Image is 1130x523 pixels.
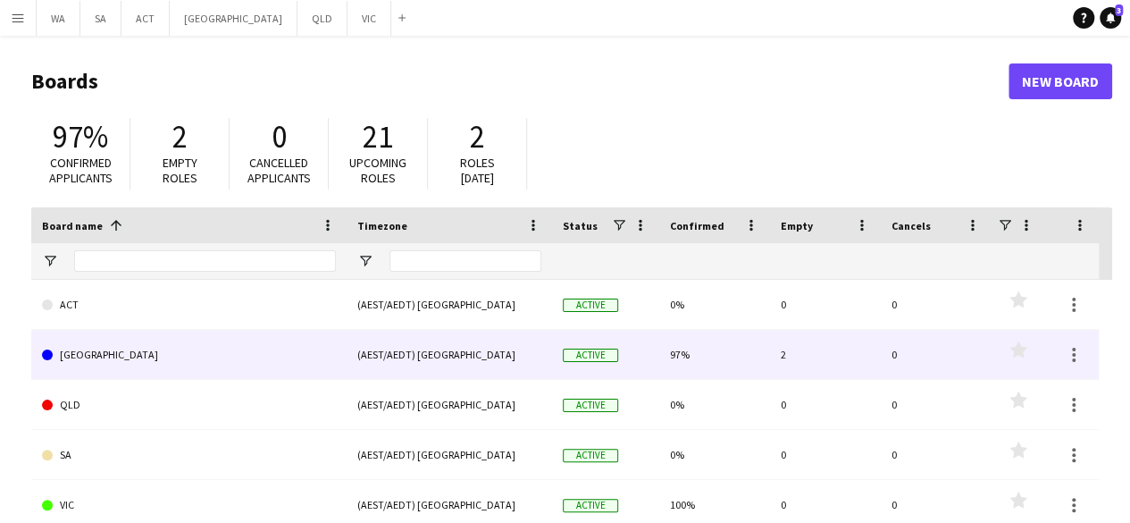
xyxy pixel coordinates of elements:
[42,380,336,430] a: QLD
[563,399,618,412] span: Active
[1100,7,1121,29] a: 3
[357,253,373,269] button: Open Filter Menu
[781,219,813,232] span: Empty
[53,117,108,156] span: 97%
[563,349,618,362] span: Active
[363,117,393,156] span: 21
[770,330,881,379] div: 2
[881,330,992,379] div: 0
[80,1,121,36] button: SA
[49,155,113,186] span: Confirmed applicants
[42,253,58,269] button: Open Filter Menu
[1115,4,1123,16] span: 3
[881,280,992,329] div: 0
[247,155,311,186] span: Cancelled applicants
[659,380,770,429] div: 0%
[297,1,347,36] button: QLD
[347,280,552,329] div: (AEST/AEDT) [GEOGRAPHIC_DATA]
[563,299,618,312] span: Active
[357,219,407,232] span: Timezone
[349,155,406,186] span: Upcoming roles
[347,1,391,36] button: VIC
[74,250,336,272] input: Board name Filter Input
[172,117,188,156] span: 2
[659,330,770,379] div: 97%
[563,449,618,462] span: Active
[42,430,336,480] a: SA
[770,380,881,429] div: 0
[881,430,992,479] div: 0
[659,280,770,329] div: 0%
[347,430,552,479] div: (AEST/AEDT) [GEOGRAPHIC_DATA]
[170,1,297,36] button: [GEOGRAPHIC_DATA]
[37,1,80,36] button: WA
[881,380,992,429] div: 0
[42,280,336,330] a: ACT
[389,250,541,272] input: Timezone Filter Input
[891,219,931,232] span: Cancels
[163,155,197,186] span: Empty roles
[272,117,287,156] span: 0
[460,155,495,186] span: Roles [DATE]
[42,219,103,232] span: Board name
[770,430,881,479] div: 0
[31,68,1009,95] h1: Boards
[563,219,598,232] span: Status
[42,330,336,380] a: [GEOGRAPHIC_DATA]
[563,499,618,512] span: Active
[121,1,170,36] button: ACT
[347,380,552,429] div: (AEST/AEDT) [GEOGRAPHIC_DATA]
[770,280,881,329] div: 0
[1009,63,1112,99] a: New Board
[470,117,485,156] span: 2
[347,330,552,379] div: (AEST/AEDT) [GEOGRAPHIC_DATA]
[670,219,724,232] span: Confirmed
[659,430,770,479] div: 0%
